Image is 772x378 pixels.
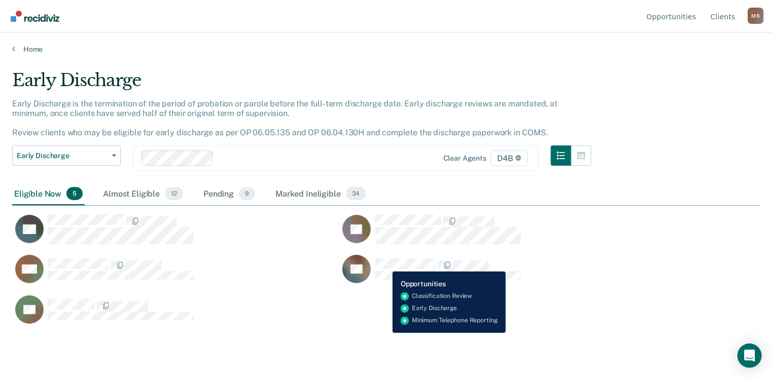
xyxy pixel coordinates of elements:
button: Profile dropdown button [748,8,764,24]
div: Eligible Now5 [12,183,85,205]
span: 34 [346,187,366,200]
span: 12 [165,187,183,200]
div: CaseloadOpportunityCell-0782061 [12,214,339,254]
div: CaseloadOpportunityCell-0798541 [339,214,666,254]
p: Early Discharge is the termination of the period of probation or parole before the full-term disc... [12,99,557,138]
div: CaseloadOpportunityCell-0791393 [339,254,666,295]
img: Recidiviz [11,11,59,22]
div: Clear agents [443,154,486,163]
span: D4B [490,150,528,166]
button: Early Discharge [12,145,121,166]
div: CaseloadOpportunityCell-0820913 [12,254,339,295]
span: 5 [66,187,83,200]
span: Early Discharge [17,152,108,160]
a: Home [12,45,760,54]
div: CaseloadOpportunityCell-0813229 [12,295,339,335]
div: Marked Ineligible34 [273,183,368,205]
div: Pending9 [201,183,257,205]
span: 9 [239,187,255,200]
div: Almost Eligible12 [101,183,185,205]
div: Early Discharge [12,70,591,99]
div: Open Intercom Messenger [738,344,762,368]
div: M B [748,8,764,24]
